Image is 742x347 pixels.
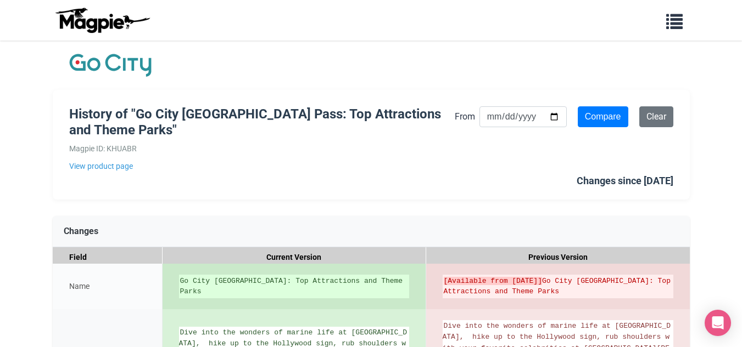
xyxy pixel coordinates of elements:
input: Compare [578,106,628,127]
a: View product page [69,160,455,172]
div: Changes since [DATE] [577,173,673,189]
img: logo-ab69f6fb50320c5b225c76a69d11143b.png [53,7,152,33]
del: Go City [GEOGRAPHIC_DATA]: Top Attractions and Theme Parks [444,276,672,297]
div: Current Version [163,247,426,268]
ins: Go City [GEOGRAPHIC_DATA]: Top Attractions and Theme Parks [180,276,408,297]
a: Clear [639,106,673,127]
label: From [455,110,475,124]
div: Previous Version [426,247,690,268]
strong: [Available from [DATE]] [444,277,542,285]
div: Changes [53,216,690,247]
div: Magpie ID: KHUABR [69,143,455,155]
div: Name [53,264,163,309]
div: Field [53,247,163,268]
div: Open Intercom Messenger [705,310,731,336]
img: Company Logo [69,52,152,79]
h1: History of "Go City [GEOGRAPHIC_DATA] Pass: Top Attractions and Theme Parks" [69,106,455,138]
